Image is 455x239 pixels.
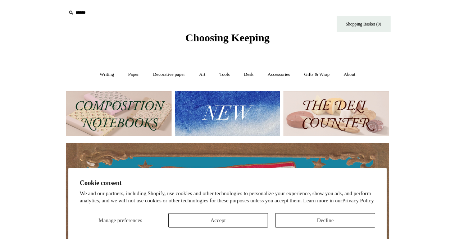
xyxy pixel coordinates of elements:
[66,91,172,136] img: 202302 Composition ledgers.jpg__PID:69722ee6-fa44-49dd-a067-31375e5d54ec
[342,198,374,203] a: Privacy Policy
[275,213,375,227] button: Decline
[337,65,362,84] a: About
[122,65,145,84] a: Paper
[146,65,191,84] a: Decorative paper
[175,91,280,136] img: New.jpg__PID:f73bdf93-380a-4a35-bcfe-7823039498e1
[185,37,269,42] a: Choosing Keeping
[297,65,336,84] a: Gifts & Wrap
[80,179,376,187] h2: Cookie consent
[283,91,389,136] img: The Deli Counter
[337,16,391,32] a: Shopping Basket (0)
[185,32,269,43] span: Choosing Keeping
[261,65,296,84] a: Accessories
[237,65,260,84] a: Desk
[80,213,161,227] button: Manage preferences
[213,65,236,84] a: Tools
[193,65,212,84] a: Art
[93,65,120,84] a: Writing
[80,190,376,204] p: We and our partners, including Shopify, use cookies and other technologies to personalize your ex...
[99,217,142,223] span: Manage preferences
[168,213,268,227] button: Accept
